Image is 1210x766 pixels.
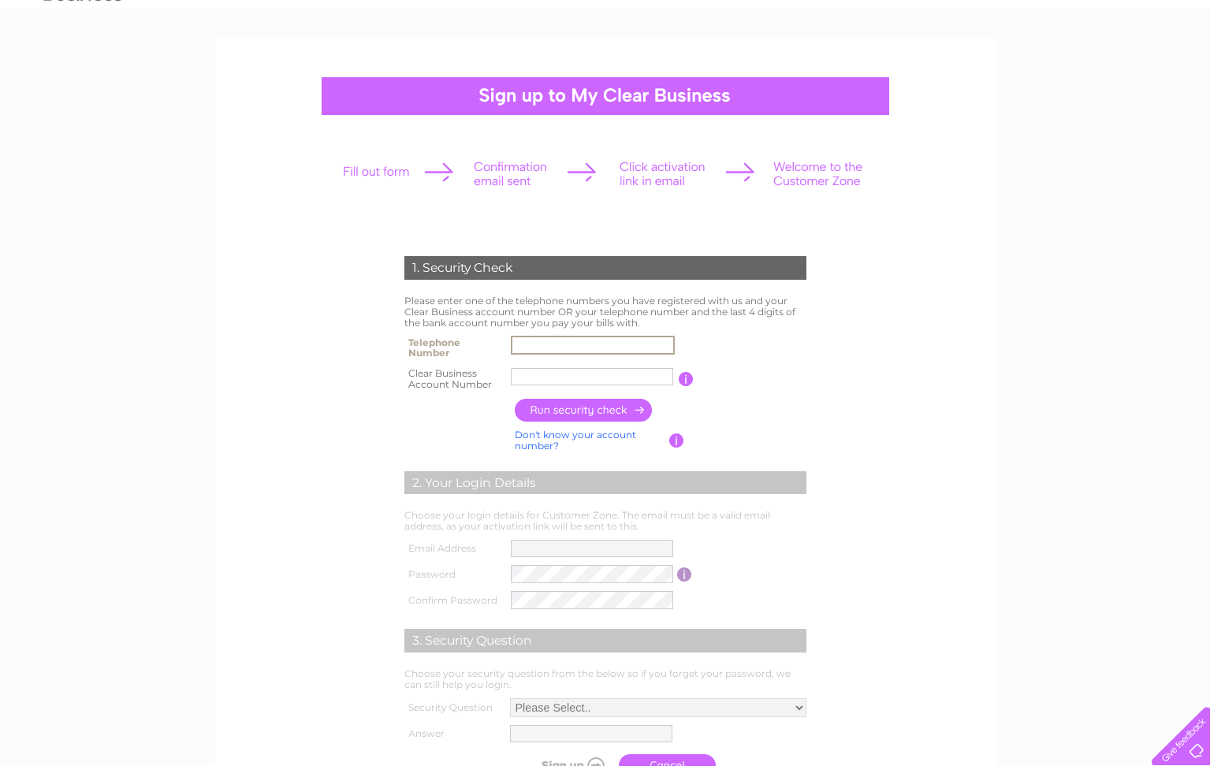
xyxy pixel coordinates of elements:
[400,292,810,332] td: Please enter one of the telephone numbers you have registered with us and your Clear Business acc...
[400,664,810,694] td: Choose your security question from the below so if you forget your password, we can still help yo...
[404,256,806,280] div: 1. Security Check
[400,694,506,721] th: Security Question
[404,629,806,653] div: 3. Security Question
[400,561,508,587] th: Password
[679,372,694,386] input: Information
[400,363,508,395] th: Clear Business Account Number
[400,587,508,613] th: Confirm Password
[400,536,508,561] th: Email Address
[400,506,810,536] td: Choose your login details for Customer Zone. The email must be a valid email address, as your act...
[400,721,506,746] th: Answer
[677,567,692,582] input: Information
[400,332,508,363] th: Telephone Number
[1130,67,1152,79] a: Blog
[669,433,684,448] input: Information
[1073,67,1120,79] a: Telecoms
[404,471,806,495] div: 2. Your Login Details
[515,429,636,452] a: Don't know your account number?
[1162,67,1201,79] a: Contact
[43,41,123,89] img: logo.png
[989,67,1019,79] a: Water
[233,9,978,76] div: Clear Business is a trading name of Verastar Limited (registered in [GEOGRAPHIC_DATA] No. 3667643...
[1029,67,1063,79] a: Energy
[913,8,1022,28] a: 0333 014 3131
